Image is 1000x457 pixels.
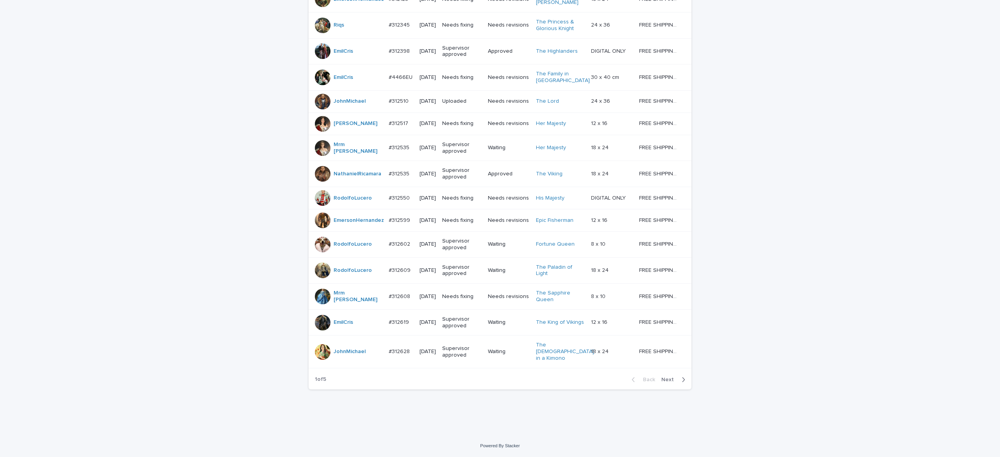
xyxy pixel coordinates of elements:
[389,96,410,105] p: #312510
[389,318,411,326] p: #312619
[591,193,627,202] p: DIGITAL ONLY
[420,74,436,81] p: [DATE]
[420,293,436,300] p: [DATE]
[639,347,680,355] p: FREE SHIPPING - preview in 1-2 business days, after your approval delivery will take 5-10 b.d.
[488,145,530,151] p: Waiting
[442,120,482,127] p: Needs fixing
[591,266,610,274] p: 18 x 24
[591,46,627,55] p: DIGITAL ONLY
[536,145,566,151] a: Her Majesty
[488,319,530,326] p: Waiting
[309,209,691,232] tr: EmersonHernandez #312599#312599 [DATE]Needs fixingNeeds revisionsEpic Fisherman 12 x 1612 x 16 FR...
[334,98,366,105] a: JohnMichael
[639,20,680,29] p: FREE SHIPPING - preview in 1-2 business days, after your approval delivery will take 5-10 b.d.
[389,239,412,248] p: #312602
[309,187,691,209] tr: RodolfoLucero #312550#312550 [DATE]Needs fixingNeeds revisionsHis Majesty DIGITAL ONLYDIGITAL ONL...
[488,120,530,127] p: Needs revisions
[536,319,584,326] a: The King of Vikings
[488,48,530,55] p: Approved
[420,217,436,224] p: [DATE]
[309,12,691,39] tr: Riqs #312345#312345 [DATE]Needs fixingNeeds revisionsThe Princess & Glorious Knight 24 x 3624 x 3...
[442,217,482,224] p: Needs fixing
[309,38,691,64] tr: EmilCris #312398#312398 [DATE]Supervisor approvedApprovedThe Highlanders DIGITAL ONLYDIGITAL ONLY...
[389,143,411,151] p: #312535
[536,120,566,127] a: Her Majesty
[536,98,559,105] a: The Lord
[309,135,691,161] tr: Mrm [PERSON_NAME] #312535#312535 [DATE]Supervisor approvedWaitingHer Majesty 18 x 2418 x 24 FREE ...
[658,376,691,383] button: Next
[488,98,530,105] p: Needs revisions
[442,293,482,300] p: Needs fixing
[389,216,412,224] p: #312599
[309,284,691,310] tr: Mrm [PERSON_NAME] #312608#312608 [DATE]Needs fixingNeeds revisionsThe Sapphire Queen 8 x 108 x 10...
[389,46,411,55] p: #312398
[536,290,585,303] a: The Sapphire Queen
[442,264,482,277] p: Supervisor approved
[536,19,585,32] a: The Princess & Glorious Knight
[389,266,412,274] p: #312609
[389,193,411,202] p: #312550
[420,171,436,177] p: [DATE]
[442,345,482,359] p: Supervisor approved
[591,169,610,177] p: 18 x 24
[420,145,436,151] p: [DATE]
[591,347,610,355] p: 18 x 24
[420,22,436,29] p: [DATE]
[661,377,679,382] span: Next
[639,216,680,224] p: FREE SHIPPING - preview in 1-2 business days, after your approval delivery will take 5-10 b.d.
[536,217,573,224] a: Epic Fisherman
[488,171,530,177] p: Approved
[334,217,384,224] a: EmersonHernandez
[488,217,530,224] p: Needs revisions
[488,348,530,355] p: Waiting
[442,98,482,105] p: Uploaded
[536,264,585,277] a: The Paladin of Light
[334,120,377,127] a: [PERSON_NAME]
[639,73,680,81] p: FREE SHIPPING - preview in 1-2 business days, after your approval delivery will take 6-10 busines...
[639,96,680,105] p: FREE SHIPPING - preview in 1-2 business days, after your approval delivery will take 5-10 b.d.
[309,64,691,91] tr: EmilCris #4466EU#4466EU [DATE]Needs fixingNeeds revisionsThe Family in [GEOGRAPHIC_DATA] 30 x 40 ...
[442,22,482,29] p: Needs fixing
[389,20,411,29] p: #312345
[442,45,482,58] p: Supervisor approved
[309,370,332,389] p: 1 of 5
[309,112,691,135] tr: [PERSON_NAME] #312517#312517 [DATE]Needs fixingNeeds revisionsHer Majesty 12 x 1612 x 16 FREE SHI...
[591,318,609,326] p: 12 x 16
[488,195,530,202] p: Needs revisions
[488,74,530,81] p: Needs revisions
[488,22,530,29] p: Needs revisions
[536,71,590,84] a: The Family in [GEOGRAPHIC_DATA]
[488,267,530,274] p: Waiting
[639,119,680,127] p: FREE SHIPPING - preview in 1-2 business days, after your approval delivery will take 5-10 b.d.
[420,98,436,105] p: [DATE]
[389,73,414,81] p: #4466EU
[334,74,353,81] a: EmilCris
[442,74,482,81] p: Needs fixing
[309,90,691,112] tr: JohnMichael #312510#312510 [DATE]UploadedNeeds revisionsThe Lord 24 x 3624 x 36 FREE SHIPPING - p...
[639,239,680,248] p: FREE SHIPPING - preview in 1-2 business days, after your approval delivery will take 5-10 b.d.
[591,216,609,224] p: 12 x 16
[389,292,412,300] p: #312608
[639,193,680,202] p: FREE SHIPPING - preview in 1-2 business days, after your approval delivery will take 5-10 b.d.
[536,342,594,361] a: The [DEMOGRAPHIC_DATA] in a Kimono
[591,119,609,127] p: 12 x 16
[334,22,344,29] a: Riqs
[420,48,436,55] p: [DATE]
[625,376,658,383] button: Back
[334,290,382,303] a: Mrm [PERSON_NAME]
[442,316,482,329] p: Supervisor approved
[536,195,564,202] a: His Majesty
[536,171,562,177] a: The Viking
[389,169,411,177] p: #312535
[639,143,680,151] p: FREE SHIPPING - preview in 1-2 business days, after your approval delivery will take 5-10 b.d.
[639,46,680,55] p: FREE SHIPPING - preview in 1-2 business days, after your approval delivery will take 5-10 b.d.
[638,377,655,382] span: Back
[536,241,575,248] a: Fortune Queen
[309,257,691,284] tr: RodolfoLucero #312609#312609 [DATE]Supervisor approvedWaitingThe Paladin of Light 18 x 2418 x 24 ...
[334,348,366,355] a: JohnMichael
[536,48,578,55] a: The Highlanders
[442,167,482,180] p: Supervisor approved
[480,443,520,448] a: Powered By Stacker
[639,318,680,326] p: FREE SHIPPING - preview in 1-2 business days, after your approval delivery will take 5-10 b.d.
[309,232,691,258] tr: RodolfoLucero #312602#312602 [DATE]Supervisor approvedWaitingFortune Queen 8 x 108 x 10 FREE SHIP...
